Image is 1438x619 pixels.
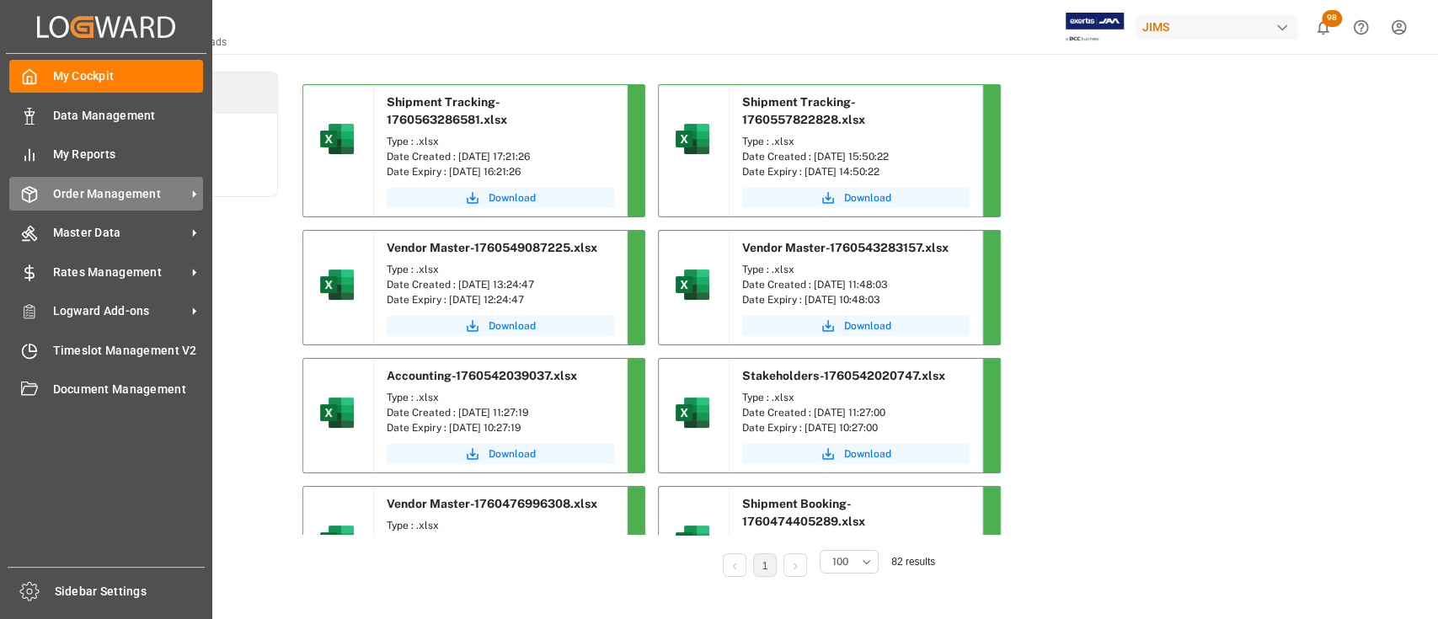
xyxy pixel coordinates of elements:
div: Type : .xlsx [742,262,970,277]
span: Sidebar Settings [55,583,206,600]
span: Accounting-1760542039037.xlsx [387,369,577,382]
a: Data Management [9,99,203,131]
span: Download [844,190,891,205]
button: show 98 new notifications [1304,8,1342,46]
span: Download [489,318,536,334]
div: Date Created : [DATE] 13:24:47 [387,277,614,292]
span: Shipment Tracking-1760563286581.xlsx [387,95,507,126]
button: Help Center [1342,8,1380,46]
button: Download [742,188,970,208]
span: Order Management [53,185,186,203]
img: microsoft-excel-2019--v1.png [672,264,713,305]
span: Master Data [53,224,186,242]
div: Type : .xlsx [387,518,614,533]
div: Type : .xlsx [387,262,614,277]
span: Rates Management [53,264,186,281]
button: Download [387,188,614,208]
span: Shipment Booking-1760474405289.xlsx [742,497,865,528]
li: 1 [753,553,777,577]
span: Logward Add-ons [53,302,186,320]
div: Date Expiry : [DATE] 10:48:03 [742,292,970,307]
img: microsoft-excel-2019--v1.png [317,119,357,159]
span: Stakeholders-1760542020747.xlsx [742,369,945,382]
span: 82 results [891,556,935,568]
div: JIMS [1136,15,1297,40]
span: Download [844,446,891,462]
span: Document Management [53,381,204,398]
div: Date Expiry : [DATE] 12:24:47 [387,292,614,307]
a: 1 [762,560,768,572]
span: Timeslot Management V2 [53,342,204,360]
span: 98 [1322,10,1342,27]
div: Date Expiry : [DATE] 14:50:22 [742,164,970,179]
a: My Reports [9,138,203,171]
a: Timeslot Management V2 [9,334,203,366]
img: microsoft-excel-2019--v1.png [317,520,357,561]
img: microsoft-excel-2019--v1.png [317,264,357,305]
div: Date Created : [DATE] 15:50:22 [742,149,970,164]
span: 100 [832,554,848,569]
img: microsoft-excel-2019--v1.png [672,520,713,561]
img: microsoft-excel-2019--v1.png [672,119,713,159]
span: Shipment Tracking-1760557822828.xlsx [742,95,865,126]
span: Download [844,318,891,334]
img: microsoft-excel-2019--v1.png [317,392,357,433]
div: Date Expiry : [DATE] 10:27:00 [742,420,970,435]
li: Previous Page [723,553,746,577]
button: Download [387,316,614,336]
li: Next Page [783,553,807,577]
div: Date Created : [DATE] 17:23:16 [387,533,614,548]
span: Vendor Master-1760476996308.xlsx [387,497,597,510]
div: Date Created : [DATE] 11:48:03 [742,277,970,292]
div: Type : .xlsx [742,134,970,149]
a: Document Management [9,373,203,406]
span: Data Management [53,107,204,125]
span: Vendor Master-1760543283157.xlsx [742,241,949,254]
span: Vendor Master-1760549087225.xlsx [387,241,597,254]
div: Type : .xlsx [387,134,614,149]
img: microsoft-excel-2019--v1.png [672,392,713,433]
span: My Cockpit [53,67,204,85]
div: Date Created : [DATE] 11:27:19 [387,405,614,420]
button: Download [742,444,970,464]
div: Date Expiry : [DATE] 10:27:19 [387,420,614,435]
button: JIMS [1136,11,1304,43]
span: Download [489,446,536,462]
div: Date Created : [DATE] 17:21:26 [387,149,614,164]
button: Download [742,316,970,336]
span: Download [489,190,536,205]
div: Date Created : [DATE] 11:27:00 [742,405,970,420]
div: Type : .xlsx [387,390,614,405]
button: Download [387,444,614,464]
a: My Cockpit [9,60,203,93]
div: Type : .xlsx [742,390,970,405]
div: Date Expiry : [DATE] 16:21:26 [387,164,614,179]
button: open menu [820,550,879,574]
span: My Reports [53,146,204,163]
img: Exertis%20JAM%20-%20Email%20Logo.jpg_1722504956.jpg [1066,13,1124,42]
